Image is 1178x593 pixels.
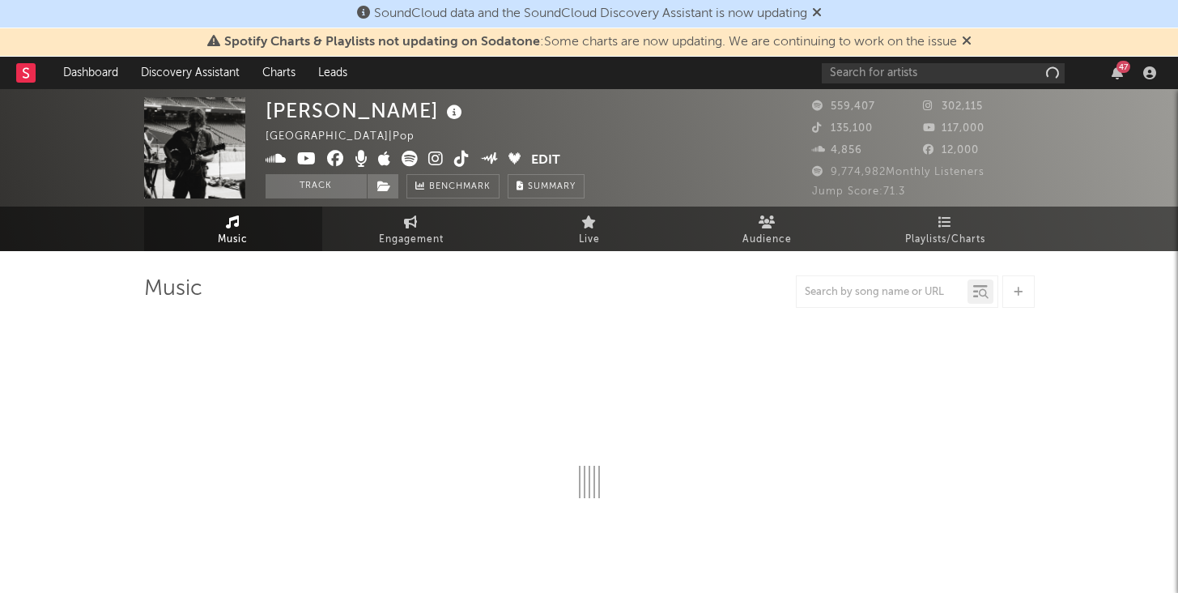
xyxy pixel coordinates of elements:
a: Music [144,207,322,251]
span: SoundCloud data and the SoundCloud Discovery Assistant is now updating [374,7,807,20]
div: [GEOGRAPHIC_DATA] | Pop [266,127,433,147]
button: Summary [508,174,585,198]
span: : Some charts are now updating. We are continuing to work on the issue [224,36,957,49]
a: Leads [307,57,359,89]
a: Live [500,207,678,251]
a: Dashboard [52,57,130,89]
span: Live [579,230,600,250]
a: Audience [678,207,857,251]
span: 12,000 [923,145,979,156]
span: Playlists/Charts [905,230,985,250]
span: 9,774,982 Monthly Listeners [812,167,985,177]
a: Discovery Assistant [130,57,251,89]
span: Jump Score: 71.3 [812,186,905,197]
span: Music [218,230,248,250]
span: 117,000 [923,123,985,134]
button: 47 [1112,66,1123,79]
span: Spotify Charts & Playlists not updating on Sodatone [224,36,540,49]
span: Summary [528,182,576,191]
span: Dismiss [812,7,822,20]
span: Audience [742,230,792,250]
div: [PERSON_NAME] [266,97,466,124]
span: 4,856 [812,145,862,156]
button: Track [266,174,367,198]
input: Search by song name or URL [797,286,967,299]
span: Engagement [379,230,444,250]
span: 302,115 [923,101,983,112]
span: Benchmark [429,177,491,197]
a: Engagement [322,207,500,251]
span: Dismiss [962,36,972,49]
a: Benchmark [406,174,500,198]
span: 559,407 [812,101,875,112]
div: 47 [1116,61,1130,73]
button: Edit [531,151,560,171]
input: Search for artists [822,63,1065,83]
span: 135,100 [812,123,873,134]
a: Charts [251,57,307,89]
a: Playlists/Charts [857,207,1035,251]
